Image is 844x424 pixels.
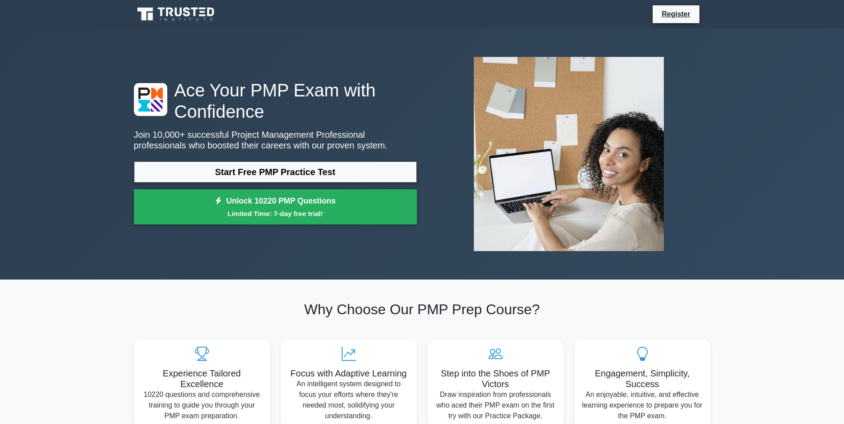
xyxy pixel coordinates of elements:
[582,368,703,389] h5: Engagement, Simplicity, Success
[134,189,417,225] a: Unlock 10220 PMP QuestionsLimited Time: 7-day free trial!
[582,389,703,421] p: An enjoyable, intuitive, and effective learning experience to prepare you for the PMP exam.
[145,208,406,219] small: Limited Time: 7-day free trial!
[141,368,263,389] h5: Experience Tailored Excellence
[141,389,263,421] p: 10220 questions and comprehensive training to guide you through your PMP exam preparation.
[435,368,557,389] h5: Step into the Shoes of PMP Victors
[134,301,711,318] h2: Why Choose Our PMP Prep Course?
[134,129,417,151] p: Join 10,000+ successful Project Management Professional professionals who boosted their careers w...
[656,8,695,20] a: Register
[134,161,417,183] a: Start Free PMP Practice Test
[288,368,410,379] h5: Focus with Adaptive Learning
[288,379,410,421] p: An intelligent system designed to focus your efforts where they're needed most, solidifying your ...
[435,389,557,421] p: Draw inspiration from professionals who aced their PMP exam on the first try with our Practice Pa...
[134,80,417,122] h1: Ace Your PMP Exam with Confidence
